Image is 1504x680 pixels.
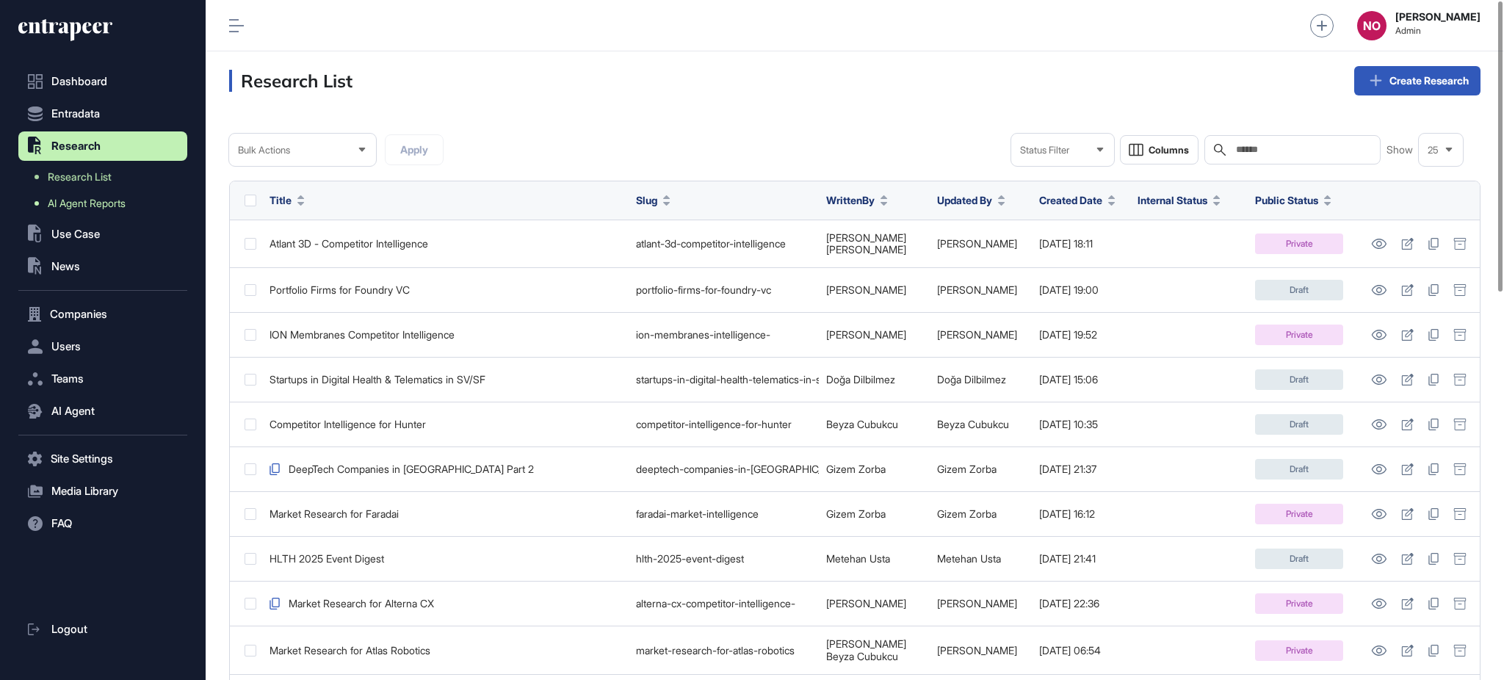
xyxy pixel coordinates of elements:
a: [PERSON_NAME] [826,637,906,650]
button: WrittenBy [826,192,888,208]
span: Bulk Actions [238,145,290,156]
span: Show [1386,144,1413,156]
span: Slug [636,192,657,208]
div: Private [1255,640,1343,661]
a: [PERSON_NAME] [937,644,1017,657]
span: WrittenBy [826,192,875,208]
button: AI Agent [18,397,187,426]
span: AI Agent [51,405,95,417]
div: [DATE] 19:00 [1039,284,1123,296]
a: Doğa Dilbilmez [826,373,895,386]
div: deeptech-companies-in-[GEOGRAPHIC_DATA]-part-2 [636,463,811,475]
a: [PERSON_NAME] [826,231,906,244]
span: Admin [1395,26,1480,36]
a: Gizem Zorba [937,463,997,475]
a: AI Agent Reports [26,190,187,217]
div: alterna-cx-competitor-intelligence- [636,598,811,610]
div: Private [1255,504,1343,524]
span: Research List [48,171,112,183]
div: Draft [1255,414,1343,435]
span: Internal Status [1138,192,1207,208]
button: Teams [18,364,187,394]
a: Logout [18,615,187,644]
span: News [51,261,80,272]
span: Users [51,341,81,352]
button: Created Date [1039,192,1116,208]
div: Draft [1255,549,1343,569]
span: Companies [50,308,107,320]
a: [PERSON_NAME] [937,597,1017,610]
button: Updated By [937,192,1005,208]
a: Create Research [1354,66,1480,95]
a: [PERSON_NAME] [937,328,1017,341]
div: Draft [1255,459,1343,480]
span: Columns [1149,145,1189,156]
button: Users [18,332,187,361]
button: Title [270,192,305,208]
button: Slug [636,192,670,208]
span: Entradata [51,108,100,120]
span: Logout [51,623,87,635]
div: [DATE] 06:54 [1039,645,1123,657]
span: Media Library [51,485,118,497]
div: Market Research for Faradai [270,508,621,520]
div: Draft [1255,369,1343,390]
a: [PERSON_NAME] [826,283,906,296]
div: Private [1255,234,1343,254]
a: [PERSON_NAME] [937,283,1017,296]
div: Private [1255,593,1343,614]
span: AI Agent Reports [48,198,126,209]
button: Entradata [18,99,187,129]
div: faradai-market-intelligence [636,508,811,520]
button: Companies [18,300,187,329]
div: atlant-3d-competitor-intelligence [636,238,811,250]
div: Market Research for Alterna CX [270,598,621,610]
button: Internal Status [1138,192,1221,208]
span: Updated By [937,192,992,208]
button: Media Library [18,477,187,506]
button: Research [18,131,187,161]
span: Title [270,192,292,208]
div: competitor-intelligence-for-hunter [636,419,811,430]
button: FAQ [18,509,187,538]
a: Beyza Cubukcu [937,418,1009,430]
div: [DATE] 22:36 [1039,598,1123,610]
strong: [PERSON_NAME] [1395,11,1480,23]
a: Gizem Zorba [826,463,886,475]
div: DeepTech Companies in [GEOGRAPHIC_DATA] Part 2 [270,463,621,475]
div: market-research-for-atlas-robotics [636,645,811,657]
button: Use Case [18,220,187,249]
a: Gizem Zorba [937,507,997,520]
div: Startups in Digital Health & Telematics in SV/SF [270,374,621,386]
div: [DATE] 21:41 [1039,553,1123,565]
span: Use Case [51,228,100,240]
button: NO [1357,11,1386,40]
span: Site Settings [51,453,113,465]
div: [DATE] 15:06 [1039,374,1123,386]
span: Teams [51,373,84,385]
a: Research List [26,164,187,190]
div: [DATE] 16:12 [1039,508,1123,520]
span: Created Date [1039,192,1102,208]
div: Portfolio Firms for Foundry VC [270,284,621,296]
div: Competitor Intelligence for Hunter [270,419,621,430]
span: Status Filter [1020,145,1069,156]
a: [PERSON_NAME] [937,237,1017,250]
button: Columns [1120,135,1198,164]
span: FAQ [51,518,72,529]
div: Market Research for Atlas Robotics [270,645,621,657]
span: Research [51,140,101,152]
h3: Research List [229,70,352,92]
a: Beyza Cubukcu [826,650,898,662]
div: startups-in-digital-health-telematics-in-svsf [636,374,811,386]
button: News [18,252,187,281]
button: Site Settings [18,444,187,474]
a: Metehan Usta [937,552,1001,565]
a: Dashboard [18,67,187,96]
a: [PERSON_NAME] [826,328,906,341]
a: [PERSON_NAME] [826,597,906,610]
span: Public Status [1255,192,1318,208]
div: [DATE] 19:52 [1039,329,1123,341]
a: Doğa Dilbilmez [937,373,1006,386]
